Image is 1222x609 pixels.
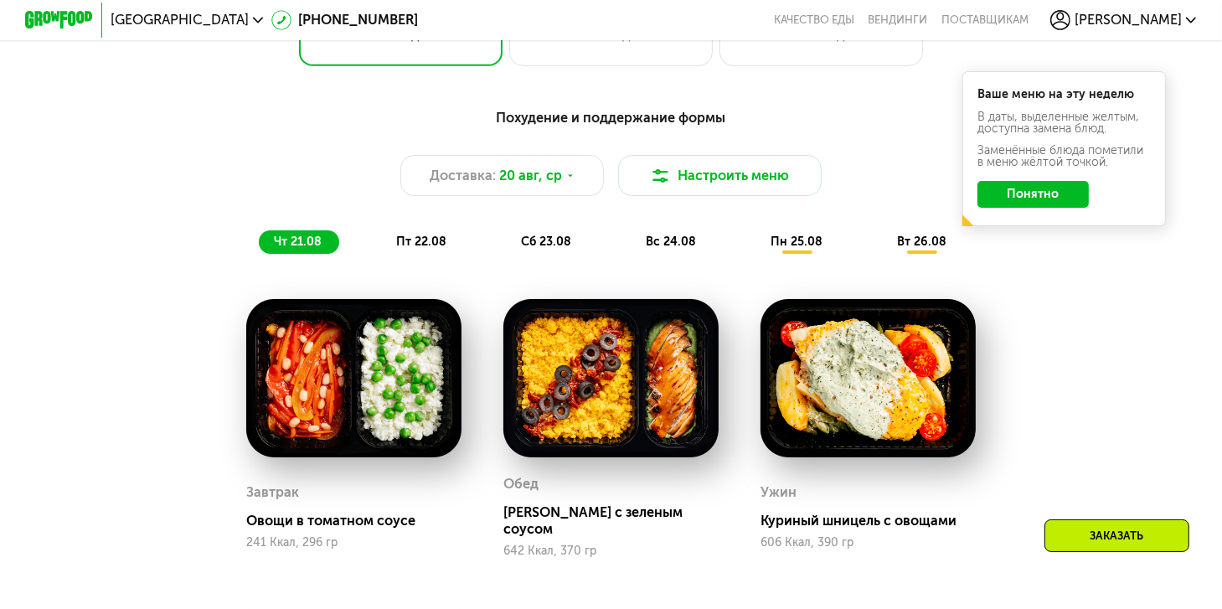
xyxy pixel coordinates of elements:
[246,536,461,550] div: 241 Ккал, 296 гр
[1044,519,1189,552] div: Заказать
[503,544,719,558] div: 642 Ккал, 370 гр
[499,166,562,186] span: 20 авг, ср
[977,181,1089,208] button: Понятно
[246,480,299,505] div: Завтрак
[761,513,989,529] div: Куриный шницель с овощами
[396,235,446,249] span: пт 22.08
[977,89,1151,101] div: Ваше меню на эту неделю
[274,235,322,249] span: чт 21.08
[271,10,418,30] a: [PHONE_NUMBER]
[1075,13,1182,27] span: [PERSON_NAME]
[246,513,475,529] div: Овощи в томатном соусе
[646,235,696,249] span: вс 24.08
[771,235,822,249] span: пн 25.08
[521,235,571,249] span: сб 23.08
[868,13,927,27] a: Вендинги
[503,504,732,539] div: [PERSON_NAME] с зеленым соусом
[761,536,976,550] div: 606 Ккал, 390 гр
[774,13,854,27] a: Качество еды
[897,235,946,249] span: вт 26.08
[977,145,1151,168] div: Заменённые блюда пометили в меню жёлтой точкой.
[761,480,797,505] div: Ужин
[430,166,496,186] span: Доставка:
[977,111,1151,135] div: В даты, выделенные желтым, доступна замена блюд.
[941,13,1029,27] div: поставщикам
[618,155,822,196] button: Настроить меню
[503,472,539,497] div: Обед
[109,107,1114,128] div: Похудение и поддержание формы
[111,13,249,27] span: [GEOGRAPHIC_DATA]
